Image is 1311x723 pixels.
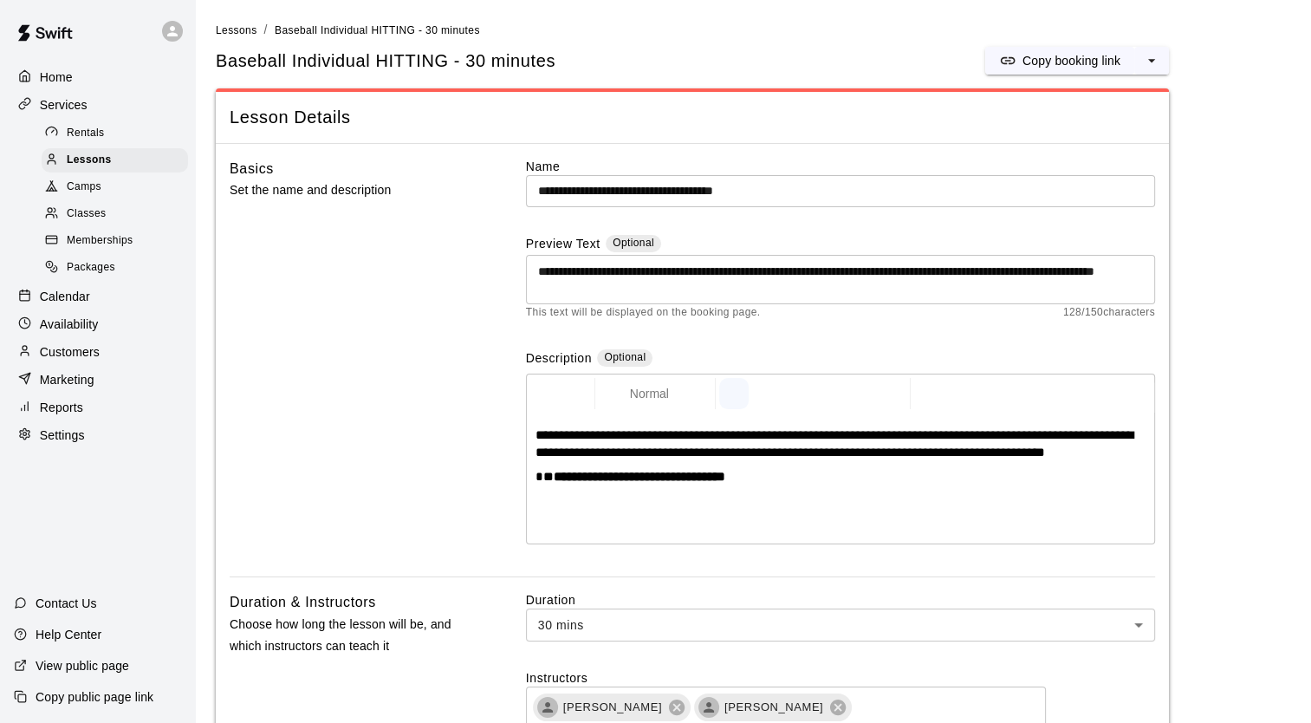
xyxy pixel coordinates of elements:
h6: Duration & Instructors [230,591,376,614]
p: Availability [40,316,99,333]
p: Reports [40,399,83,416]
div: Camps [42,175,188,199]
a: Marketing [14,367,181,393]
label: Instructors [526,669,1155,687]
span: Lessons [67,152,112,169]
a: Calendar [14,283,181,309]
span: 128 / 150 characters [1063,304,1155,322]
h5: Baseball Individual HITTING - 30 minutes [216,49,555,73]
p: Set the name and description [230,179,471,201]
span: Normal [630,385,691,402]
span: Lesson Details [230,106,1155,129]
span: Optional [613,237,654,249]
button: Formatting Options [599,378,711,409]
p: Contact Us [36,595,97,612]
p: Calendar [40,288,90,305]
label: Name [526,158,1155,175]
a: Lessons [216,23,257,36]
button: Redo [561,378,591,409]
button: Format Italics [750,378,780,409]
p: Choose how long the lesson will be, and which instructors can teach it [230,614,471,657]
button: Left Align [914,378,944,409]
div: Memberships [42,229,188,253]
div: split button [985,47,1169,75]
div: [PERSON_NAME] [694,694,852,721]
p: Customers [40,343,100,361]
a: Camps [42,174,195,201]
label: Duration [526,591,1155,609]
button: Format Strikethrough [813,378,842,409]
p: Home [40,68,73,86]
button: Insert Code [844,378,873,409]
p: Help Center [36,626,101,643]
div: Cory Harris [537,697,558,718]
div: Classes [42,202,188,226]
a: Settings [14,422,181,448]
button: Format Underline [782,378,811,409]
li: / [264,21,268,39]
span: This text will be displayed on the booking page. [526,304,761,322]
label: Preview Text [526,235,600,255]
div: Rentals [42,121,188,146]
span: Optional [604,351,646,363]
div: Bradlee Fuhrhop [698,697,719,718]
a: Services [14,92,181,118]
p: Services [40,96,88,114]
div: Packages [42,256,188,280]
div: Lessons [42,148,188,173]
span: [PERSON_NAME] [714,699,834,716]
a: Classes [42,201,195,228]
button: Justify Align [1008,378,1037,409]
p: View public page [36,657,129,674]
a: Rentals [42,120,195,147]
a: Availability [14,311,181,337]
h6: Basics [230,158,274,180]
span: Camps [67,179,101,196]
span: Classes [67,205,106,223]
span: [PERSON_NAME] [553,699,672,716]
p: Copy booking link [1022,52,1120,69]
button: Format Bold [719,378,749,409]
a: Home [14,64,181,90]
button: Insert Link [875,378,905,409]
label: Description [526,349,592,369]
p: Copy public page link [36,688,153,706]
p: Marketing [40,371,94,388]
a: Memberships [42,228,195,255]
span: Packages [67,259,115,277]
span: Baseball Individual HITTING - 30 minutes [275,24,480,36]
button: Center Align [945,378,975,409]
div: 30 mins [526,609,1155,641]
nav: breadcrumb [216,21,1290,40]
p: Settings [40,427,85,444]
span: Rentals [67,125,105,142]
a: Lessons [42,147,195,173]
a: Packages [42,255,195,282]
span: Memberships [67,232,133,250]
button: select merge strategy [1134,47,1169,75]
button: Copy booking link [985,47,1134,75]
span: Lessons [216,24,257,36]
button: Undo [530,378,560,409]
div: [PERSON_NAME] [533,694,691,721]
button: Right Align [977,378,1006,409]
a: Customers [14,339,181,365]
a: Reports [14,394,181,420]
